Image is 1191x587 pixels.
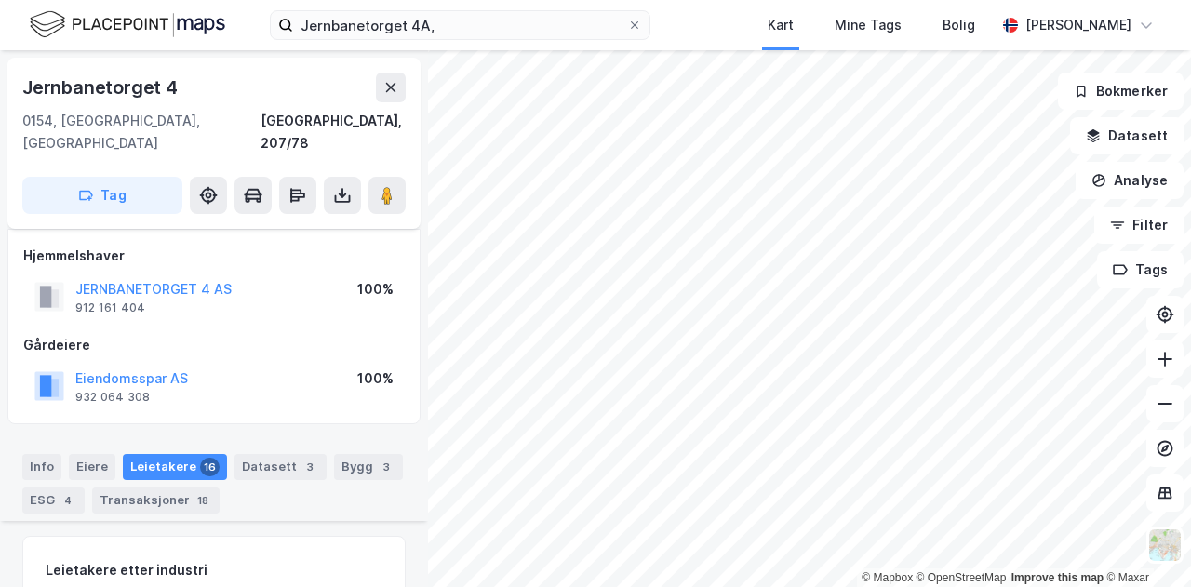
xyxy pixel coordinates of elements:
[293,11,627,39] input: Søk på adresse, matrikkel, gårdeiere, leietakere eller personer
[357,278,394,300] div: 100%
[1094,207,1184,244] button: Filter
[92,487,220,514] div: Transaksjoner
[123,454,227,480] div: Leietakere
[22,73,181,102] div: Jernbanetorget 4
[1098,498,1191,587] iframe: Chat Widget
[357,367,394,390] div: 100%
[1097,251,1184,288] button: Tags
[1058,73,1184,110] button: Bokmerker
[917,571,1007,584] a: OpenStreetMap
[23,245,405,267] div: Hjemmelshaver
[835,14,902,36] div: Mine Tags
[200,458,220,476] div: 16
[234,454,327,480] div: Datasett
[75,390,150,405] div: 932 064 308
[194,491,212,510] div: 18
[22,487,85,514] div: ESG
[22,110,261,154] div: 0154, [GEOGRAPHIC_DATA], [GEOGRAPHIC_DATA]
[1070,117,1184,154] button: Datasett
[22,454,61,480] div: Info
[69,454,115,480] div: Eiere
[59,491,77,510] div: 4
[943,14,975,36] div: Bolig
[1076,162,1184,199] button: Analyse
[75,300,145,315] div: 912 161 404
[1025,14,1131,36] div: [PERSON_NAME]
[261,110,406,154] div: [GEOGRAPHIC_DATA], 207/78
[862,571,913,584] a: Mapbox
[768,14,794,36] div: Kart
[22,177,182,214] button: Tag
[301,458,319,476] div: 3
[377,458,395,476] div: 3
[46,559,382,581] div: Leietakere etter industri
[23,334,405,356] div: Gårdeiere
[30,8,225,41] img: logo.f888ab2527a4732fd821a326f86c7f29.svg
[1011,571,1104,584] a: Improve this map
[334,454,403,480] div: Bygg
